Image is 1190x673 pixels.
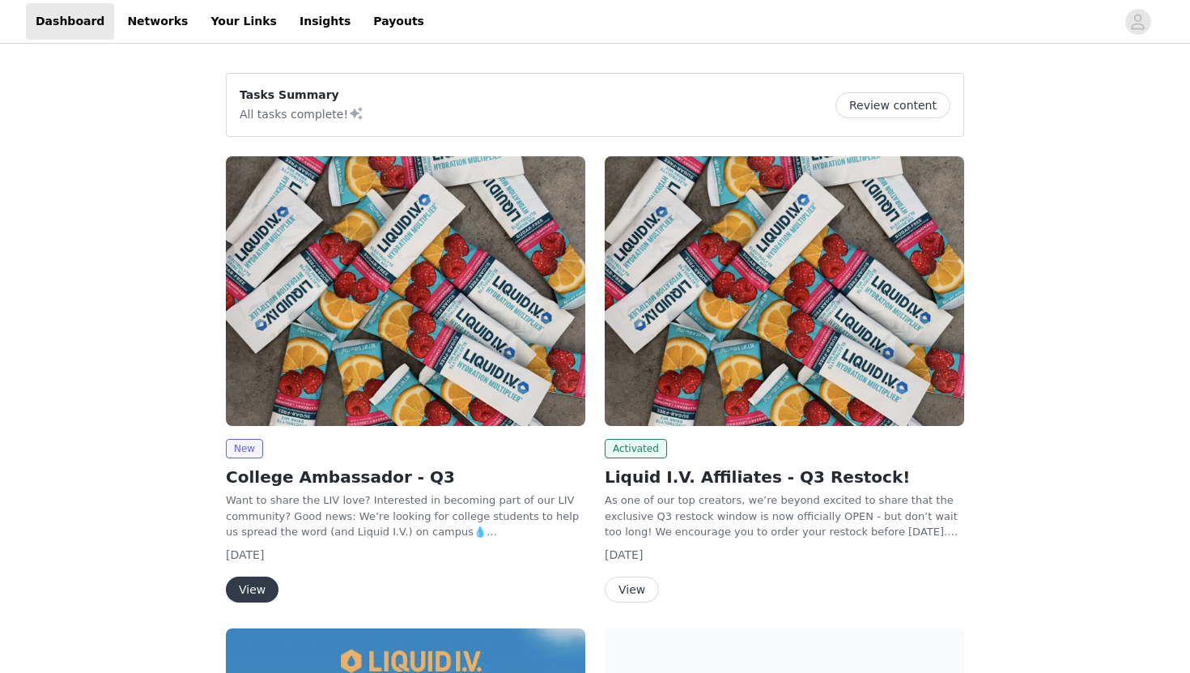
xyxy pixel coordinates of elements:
span: New [226,439,263,458]
a: Your Links [201,3,287,40]
div: avatar [1130,9,1145,35]
span: Activated [605,439,667,458]
a: View [605,584,659,596]
p: Want to share the LIV love? Interested in becoming part of our LIV community? Good news: We’re lo... [226,492,585,540]
h2: College Ambassador - Q3 [226,465,585,489]
span: [DATE] [605,548,643,561]
p: As one of our top creators, we’re beyond excited to share that the exclusive Q3 restock window is... [605,492,964,540]
p: All tasks complete! [240,104,364,123]
h2: Liquid I.V. Affiliates - Q3 Restock! [605,465,964,489]
a: Networks [117,3,198,40]
a: Payouts [363,3,434,40]
a: Dashboard [26,3,114,40]
a: Insights [290,3,360,40]
button: View [226,577,278,603]
button: Review content [835,92,950,118]
a: View [226,584,278,596]
p: Tasks Summary [240,87,364,104]
img: Liquid I.V. [605,156,964,426]
span: [DATE] [226,548,264,561]
button: View [605,577,659,603]
img: Liquid I.V. [226,156,585,426]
